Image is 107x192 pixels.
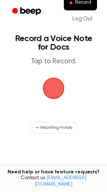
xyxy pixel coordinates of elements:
[7,5,47,19] a: Beep
[43,78,64,99] button: Beep Logo
[40,124,72,131] span: Recording History
[13,57,94,66] p: Tap to Record.
[35,176,86,187] a: [EMAIL_ADDRESS][DOMAIN_NAME]
[65,10,100,28] a: Log Out
[4,175,103,188] span: Contact us
[13,34,94,51] h1: Record a Voice Note for Docs
[30,122,77,133] button: Recording History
